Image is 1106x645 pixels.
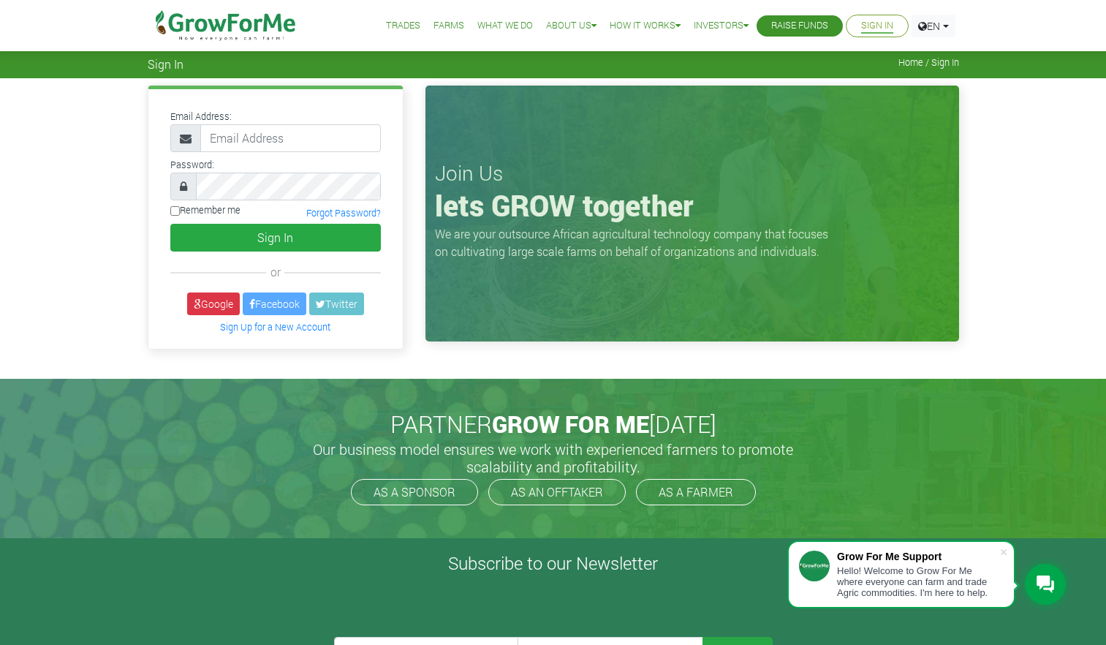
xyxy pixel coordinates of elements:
[220,321,330,333] a: Sign Up for a New Account
[492,408,649,440] span: GROW FOR ME
[435,161,950,186] h3: Join Us
[187,293,240,315] a: Google
[148,57,183,71] span: Sign In
[546,18,596,34] a: About Us
[170,224,381,252] button: Sign In
[154,410,953,438] h2: PARTNER [DATE]
[306,207,381,219] a: Forgot Password?
[18,553,1088,574] h4: Subscribe to our Newsletter
[610,18,681,34] a: How it Works
[386,18,420,34] a: Trades
[488,479,626,505] a: AS AN OFFTAKER
[170,263,381,281] div: or
[435,188,950,223] h1: lets GROW together
[351,479,478,505] a: AS A SPONSOR
[912,15,955,37] a: EN
[170,158,214,172] label: Password:
[636,479,756,505] a: AS A FARMER
[771,18,828,34] a: Raise Funds
[170,203,240,217] label: Remember me
[200,124,381,152] input: Email Address
[170,206,180,216] input: Remember me
[837,565,999,598] div: Hello! Welcome to Grow For Me where everyone can farm and trade Agric commodities. I'm here to help.
[861,18,893,34] a: Sign In
[298,440,809,475] h5: Our business model ensures we work with experienced farmers to promote scalability and profitabil...
[898,57,959,68] span: Home / Sign In
[694,18,749,34] a: Investors
[433,18,464,34] a: Farms
[334,580,556,637] iframe: reCAPTCHA
[435,225,837,260] p: We are your outsource African agricultural technology company that focuses on cultivating large s...
[477,18,533,34] a: What We Do
[837,551,999,562] div: Grow For Me Support
[170,110,232,124] label: Email Address:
